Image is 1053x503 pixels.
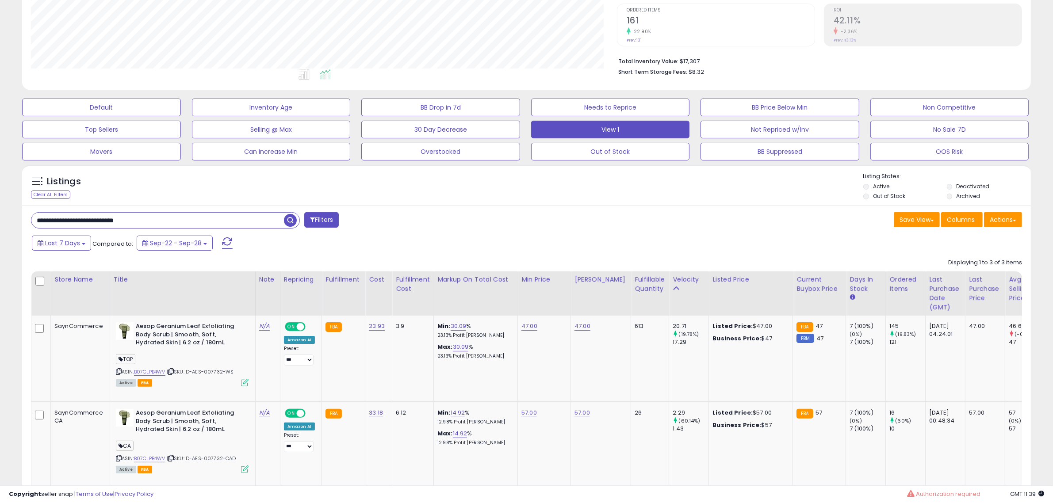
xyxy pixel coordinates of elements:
small: Days In Stock. [850,293,855,301]
b: Min: [437,322,451,330]
div: 47 [1009,338,1045,346]
button: Last 7 Days [32,236,91,251]
div: % [437,343,511,359]
div: Note [259,275,276,284]
span: Last 7 Days [45,239,80,248]
small: (19.83%) [896,331,916,338]
div: Displaying 1 to 3 of 3 items [948,259,1022,267]
small: (0%) [850,417,862,424]
button: OOS Risk [870,143,1029,160]
button: Save View [894,212,940,227]
div: Last Purchase Date (GMT) [929,275,961,312]
div: [DATE] 00:48:34 [929,409,958,425]
span: ON [286,410,297,417]
button: Out of Stock [531,143,690,160]
div: 613 [635,322,662,330]
label: Archived [957,192,980,200]
strong: Copyright [9,490,41,498]
div: 16 [889,409,925,417]
button: Non Competitive [870,99,1029,116]
small: FBM [796,334,814,343]
label: Out of Stock [873,192,905,200]
button: Can Increase Min [192,143,351,160]
b: Min: [437,408,451,417]
button: 30 Day Decrease [361,121,520,138]
span: CA [116,441,134,451]
div: 7 (100%) [850,425,885,433]
div: Store Name [54,275,106,284]
div: Listed Price [712,275,789,284]
a: N/A [259,322,270,331]
a: 30.09 [451,322,467,331]
div: Preset: [284,432,315,452]
span: ROI [834,8,1022,13]
a: B07CLPB4WV [134,455,165,462]
small: FBA [796,409,813,419]
p: 23.13% Profit [PERSON_NAME] [437,332,511,339]
button: Actions [984,212,1022,227]
span: OFF [304,323,318,331]
div: seller snap | | [9,490,153,499]
button: Default [22,99,181,116]
h5: Listings [47,175,81,188]
div: 7 (100%) [850,409,885,417]
button: Columns [941,212,983,227]
div: % [437,430,511,446]
small: (19.78%) [679,331,699,338]
li: $17,307 [618,55,1015,66]
b: Aesop Geranium Leaf Exfoliating Body Scrub | Smooth, Soft, Hydrated Skin | 6.2 oz / 180mL [136,409,243,436]
small: (60.14%) [679,417,701,424]
div: Avg Selling Price [1009,275,1041,303]
div: SaynCommerce CA [54,409,103,425]
button: Not Repriced w/Inv [701,121,859,138]
div: 47.00 [969,322,998,330]
a: 14.92 [451,408,465,417]
small: Prev: 43.13% [834,38,856,43]
div: Amazon AI [284,336,315,344]
span: Ordered Items [627,8,815,13]
p: 12.98% Profit [PERSON_NAME] [437,440,511,446]
label: Deactivated [957,183,990,190]
div: $47 [712,335,786,343]
div: Amazon AI [284,423,315,431]
div: 2.29 [673,409,708,417]
a: N/A [259,408,270,417]
span: | SKU: D-AES-007732-CAD [167,455,236,462]
b: Business Price: [712,334,761,343]
div: Markup on Total Cost [437,275,514,284]
div: % [437,322,511,339]
b: Listed Price: [712,408,753,417]
button: No Sale 7D [870,121,1029,138]
a: 30.09 [453,343,469,351]
a: Privacy Policy [115,490,153,498]
span: 57 [816,408,822,417]
span: Sep-22 - Sep-28 [150,239,202,248]
span: TOP [116,354,136,364]
b: Total Inventory Value: [618,57,678,65]
div: 145 [889,322,925,330]
button: Selling @ Max [192,121,351,138]
b: Max: [437,429,453,438]
button: Inventory Age [192,99,351,116]
small: FBA [325,322,342,332]
small: (-0.68%) [1015,331,1038,338]
small: 22.90% [631,28,651,35]
span: Columns [947,215,975,224]
button: Filters [304,212,339,228]
small: (0%) [850,331,862,338]
b: Business Price: [712,421,761,429]
img: 41ft8LyF0LL._SL40_.jpg [116,409,134,427]
button: Sep-22 - Sep-28 [137,236,213,251]
div: Fulfillment [325,275,361,284]
img: 41ft8LyF0LL._SL40_.jpg [116,322,134,340]
div: 121 [889,338,925,346]
div: % [437,409,511,425]
div: Last Purchase Price [969,275,1001,303]
span: 2025-10-6 11:39 GMT [1010,490,1044,498]
div: 57.00 [969,409,998,417]
div: Ordered Items [889,275,922,293]
span: ON [286,323,297,331]
a: 23.93 [369,322,385,331]
div: 17.29 [673,338,708,346]
div: 7 (100%) [850,322,885,330]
